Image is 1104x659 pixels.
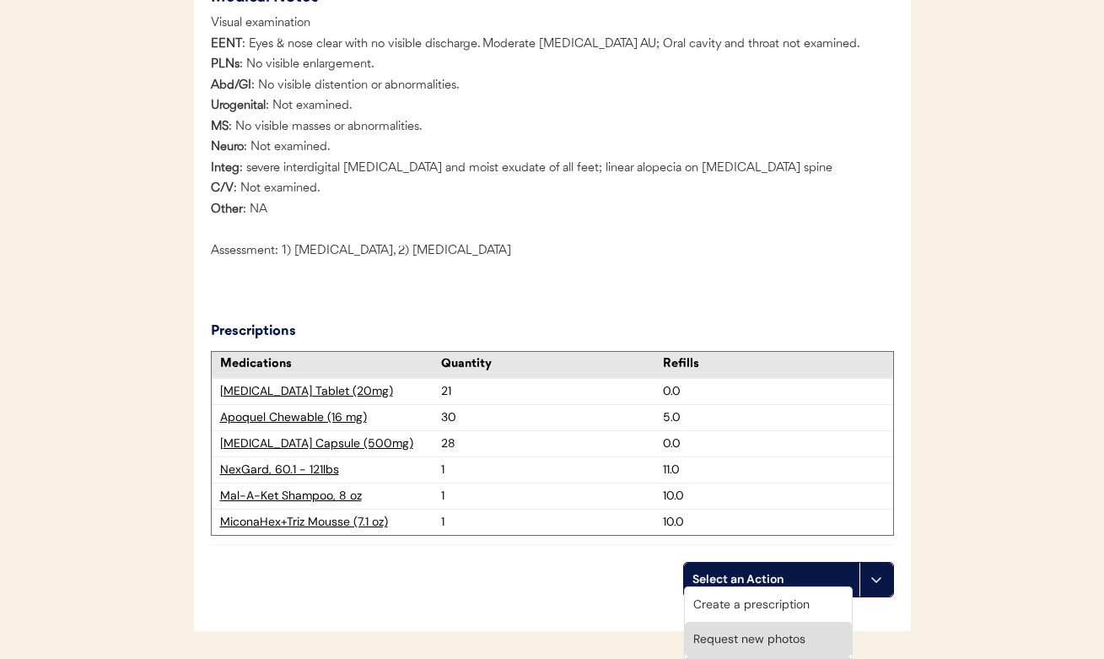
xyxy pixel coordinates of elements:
[441,435,663,452] div: 28
[211,79,251,92] strong: Abd/GI
[211,203,243,216] strong: Other
[685,622,852,656] div: Request new photos
[663,488,885,505] div: 10.0
[663,356,885,373] div: Refills
[441,409,663,426] div: 30
[220,514,442,531] div: MiconaHex+Triz Mousse (7.1 oz)
[441,383,663,400] div: 21
[220,356,442,373] div: Medications
[211,141,244,154] strong: Neuro
[663,462,885,478] div: 11.0
[211,121,229,133] strong: MS
[211,321,354,343] div: Prescriptions
[220,409,442,426] div: Apoquel Chewable (16 mg)
[211,38,242,51] strong: EENT
[211,100,266,112] strong: Urogenital
[441,488,663,505] div: 1
[220,435,442,452] div: [MEDICAL_DATA] Capsule (500mg)
[211,14,894,270] div: Visual examination : Eyes & nose clear with no visible discharge. Moderate [MEDICAL_DATA] AU; Ora...
[211,162,240,175] strong: Integ
[441,514,663,531] div: 1
[692,571,851,588] div: Select an Action
[663,409,885,426] div: 5.0
[211,182,234,195] strong: C/V
[441,462,663,478] div: 1
[663,435,885,452] div: 0.0
[220,383,442,400] div: [MEDICAL_DATA] Tablet (20mg)
[220,462,442,478] div: NexGard, 60.1 - 121lbs
[220,488,442,505] div: Mal-A-Ket Shampoo, 8 oz
[685,587,852,622] div: Create a prescription
[663,383,885,400] div: 0.0
[441,356,663,373] div: Quantity
[663,514,885,531] div: 10.0
[211,58,240,71] strong: PLNs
